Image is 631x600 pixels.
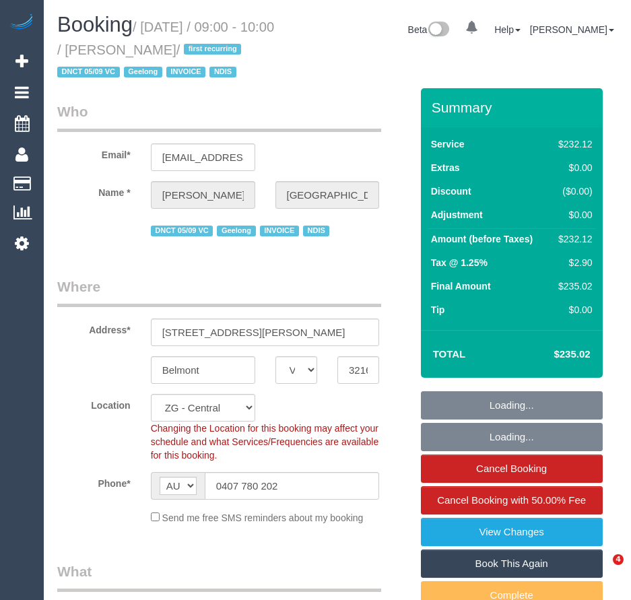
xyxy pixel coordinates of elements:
label: Discount [431,185,471,198]
legend: Who [57,102,381,132]
input: Email* [151,143,255,171]
a: Book This Again [421,549,603,578]
div: $232.12 [553,232,592,246]
label: Service [431,137,465,151]
div: $2.90 [553,256,592,269]
label: Tax @ 1.25% [431,256,488,269]
div: $235.02 [553,279,592,293]
span: NDIS [209,67,236,77]
span: DNCT 05/09 VC [57,67,120,77]
div: $0.00 [553,303,592,316]
legend: What [57,562,381,592]
span: Geelong [217,226,255,236]
label: Name * [47,181,141,199]
legend: Where [57,277,381,307]
a: [PERSON_NAME] [530,24,614,35]
img: New interface [427,22,449,39]
span: Booking [57,13,133,36]
h3: Summary [432,100,596,115]
a: Cancel Booking [421,455,603,483]
span: INVOICE [260,226,299,236]
label: Address* [47,319,141,337]
label: Extras [431,161,460,174]
a: Cancel Booking with 50.00% Fee [421,486,603,514]
input: Phone* [205,472,380,500]
input: Suburb* [151,356,255,384]
small: / [DATE] / 09:00 - 10:00 / [PERSON_NAME] [57,20,274,80]
label: Amount (before Taxes) [431,232,533,246]
div: $0.00 [553,161,592,174]
label: Final Amount [431,279,491,293]
div: ($0.00) [553,185,592,198]
span: Changing the Location for this booking may affect your schedule and what Services/Frequencies are... [151,423,379,461]
span: INVOICE [166,67,205,77]
div: $232.12 [553,137,592,151]
label: Location [47,394,141,412]
input: Post Code* [337,356,379,384]
span: first recurring [184,44,241,55]
a: Beta [408,24,450,35]
a: Help [494,24,521,35]
label: Tip [431,303,445,316]
label: Adjustment [431,208,483,222]
span: DNCT 05/09 VC [151,226,213,236]
label: Phone* [47,472,141,490]
a: View Changes [421,518,603,546]
div: $0.00 [553,208,592,222]
span: 4 [613,554,624,565]
strong: Total [433,348,466,360]
img: Automaid Logo [8,13,35,32]
span: NDIS [303,226,329,236]
input: First Name* [151,181,255,209]
input: Last Name* [275,181,380,209]
span: Cancel Booking with 50.00% Fee [437,494,586,506]
span: Geelong [124,67,162,77]
span: Send me free SMS reminders about my booking [162,512,364,523]
label: Email* [47,143,141,162]
iframe: Intercom live chat [585,554,618,587]
h4: $235.02 [513,349,590,360]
